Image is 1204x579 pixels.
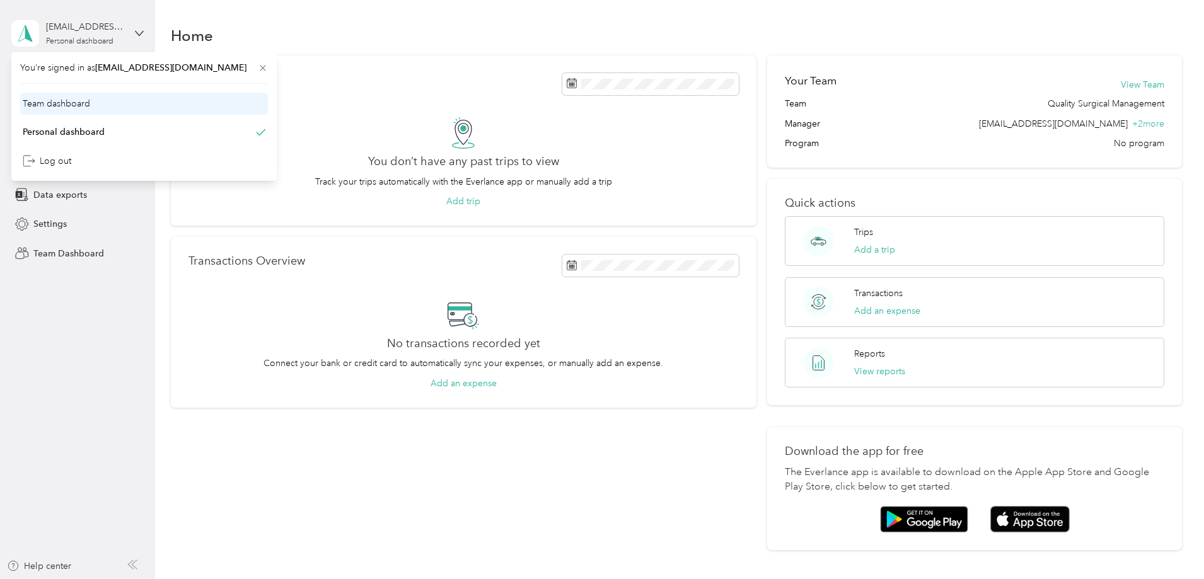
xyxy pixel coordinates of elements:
[1132,118,1164,129] span: + 2 more
[854,243,895,256] button: Add a trip
[23,125,105,139] div: Personal dashboard
[854,287,903,300] p: Transactions
[1133,508,1204,579] iframe: Everlance-gr Chat Button Frame
[854,304,920,318] button: Add an expense
[23,154,71,168] div: Log out
[854,347,885,360] p: Reports
[880,506,968,532] img: Google play
[990,506,1070,533] img: App store
[33,247,104,260] span: Team Dashboard
[20,61,268,74] span: You’re signed in as
[263,357,663,370] p: Connect your bank or credit card to automatically sync your expenses, or manually add an expense.
[1114,137,1164,150] span: No program
[446,195,480,208] button: Add trip
[188,255,305,268] p: Transactions Overview
[95,62,246,73] span: [EMAIL_ADDRESS][DOMAIN_NAME]
[315,175,612,188] p: Track your trips automatically with the Everlance app or manually add a trip
[33,188,87,202] span: Data exports
[33,217,67,231] span: Settings
[171,29,213,42] h1: Home
[785,117,820,130] span: Manager
[387,337,540,350] h2: No transactions recorded yet
[46,20,125,33] div: [EMAIL_ADDRESS][DOMAIN_NAME]
[785,465,1164,495] p: The Everlance app is available to download on the Apple App Store and Google Play Store, click be...
[431,377,497,390] button: Add an expense
[854,226,873,239] p: Trips
[785,137,819,150] span: Program
[785,73,836,89] h2: Your Team
[979,118,1128,129] span: [EMAIL_ADDRESS][DOMAIN_NAME]
[785,97,806,110] span: Team
[854,365,905,378] button: View reports
[1048,97,1164,110] span: Quality Surgical Management
[46,38,113,45] div: Personal dashboard
[7,559,71,573] button: Help center
[785,445,1164,458] p: Download the app for free
[23,97,90,110] div: Team dashboard
[785,197,1164,210] p: Quick actions
[368,155,559,168] h2: You don’t have any past trips to view
[1121,78,1164,91] button: View Team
